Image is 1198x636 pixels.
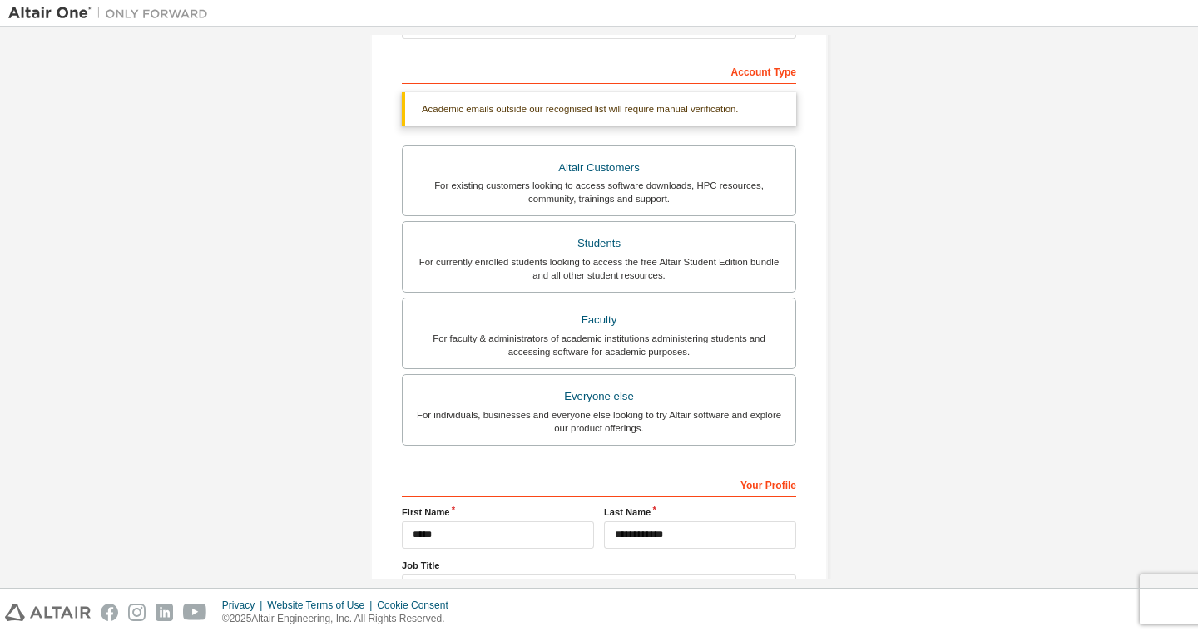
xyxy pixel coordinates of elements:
img: youtube.svg [183,604,207,621]
div: For currently enrolled students looking to access the free Altair Student Edition bundle and all ... [413,255,785,282]
div: Account Type [402,57,796,84]
div: For existing customers looking to access software downloads, HPC resources, community, trainings ... [413,179,785,205]
div: Your Profile [402,471,796,497]
img: instagram.svg [128,604,146,621]
p: © 2025 Altair Engineering, Inc. All Rights Reserved. [222,612,458,626]
div: For individuals, businesses and everyone else looking to try Altair software and explore our prod... [413,408,785,435]
div: Website Terms of Use [267,599,377,612]
div: Privacy [222,599,267,612]
div: For faculty & administrators of academic institutions administering students and accessing softwa... [413,332,785,358]
div: Faculty [413,308,785,332]
img: Altair One [8,5,216,22]
img: facebook.svg [101,604,118,621]
img: linkedin.svg [156,604,173,621]
label: First Name [402,505,594,519]
div: Everyone else [413,385,785,408]
div: Academic emails outside our recognised list will require manual verification. [402,92,796,126]
div: Cookie Consent [377,599,458,612]
label: Last Name [604,505,796,519]
img: altair_logo.svg [5,604,91,621]
label: Job Title [402,559,796,572]
div: Students [413,232,785,255]
div: Altair Customers [413,156,785,180]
